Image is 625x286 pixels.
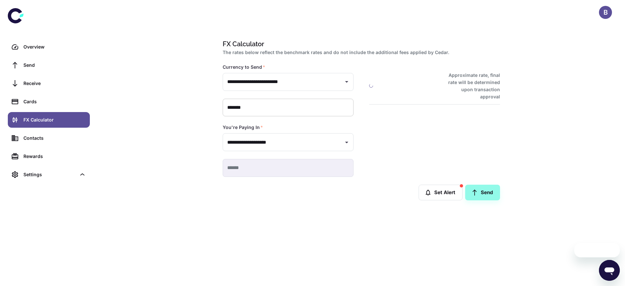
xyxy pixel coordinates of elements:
div: Receive [23,80,86,87]
div: Settings [23,171,76,178]
div: Contacts [23,135,86,142]
div: Overview [23,43,86,50]
a: Contacts [8,130,90,146]
h6: Approximate rate, final rate will be determined upon transaction approval [441,72,500,100]
label: Currency to Send [223,64,265,70]
a: Overview [8,39,90,55]
button: Set Alert [419,185,463,200]
a: Cards [8,94,90,109]
label: You're Paying In [223,124,263,131]
button: Open [342,138,351,147]
h1: FX Calculator [223,39,497,49]
div: Cards [23,98,86,105]
a: Rewards [8,149,90,164]
a: Send [8,57,90,73]
iframe: Button to launch messaging window [599,260,620,281]
button: Open [342,77,351,86]
button: B [599,6,612,19]
div: Rewards [23,153,86,160]
a: FX Calculator [8,112,90,128]
div: Settings [8,167,90,182]
iframe: Message from company [574,243,620,257]
div: Send [23,62,86,69]
div: FX Calculator [23,116,86,123]
a: Send [465,185,500,200]
a: Receive [8,76,90,91]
